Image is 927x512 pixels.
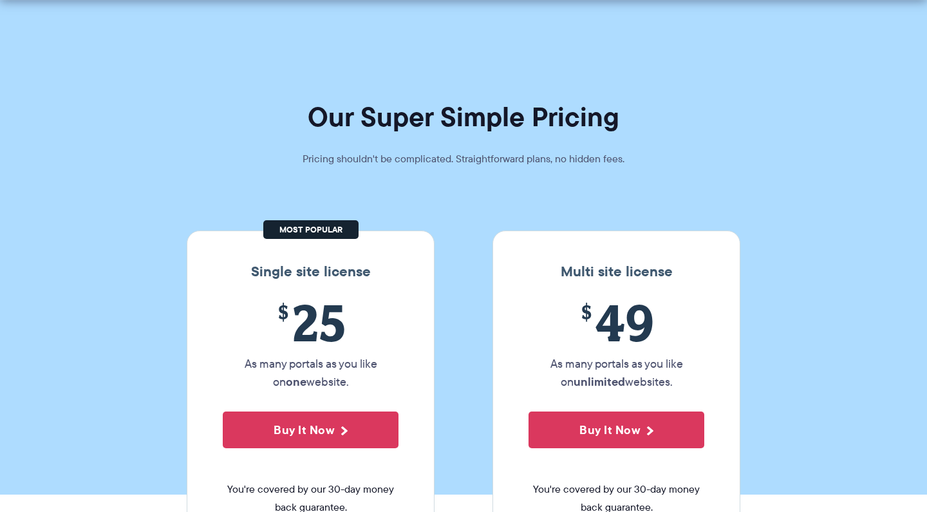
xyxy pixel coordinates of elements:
[223,293,398,352] span: 25
[574,373,625,390] strong: unlimited
[529,412,704,448] button: Buy It Now
[270,150,657,168] p: Pricing shouldn't be complicated. Straightforward plans, no hidden fees.
[529,293,704,352] span: 49
[506,263,727,280] h3: Multi site license
[286,373,306,390] strong: one
[200,263,421,280] h3: Single site license
[223,412,398,448] button: Buy It Now
[223,355,398,391] p: As many portals as you like on website.
[529,355,704,391] p: As many portals as you like on websites.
